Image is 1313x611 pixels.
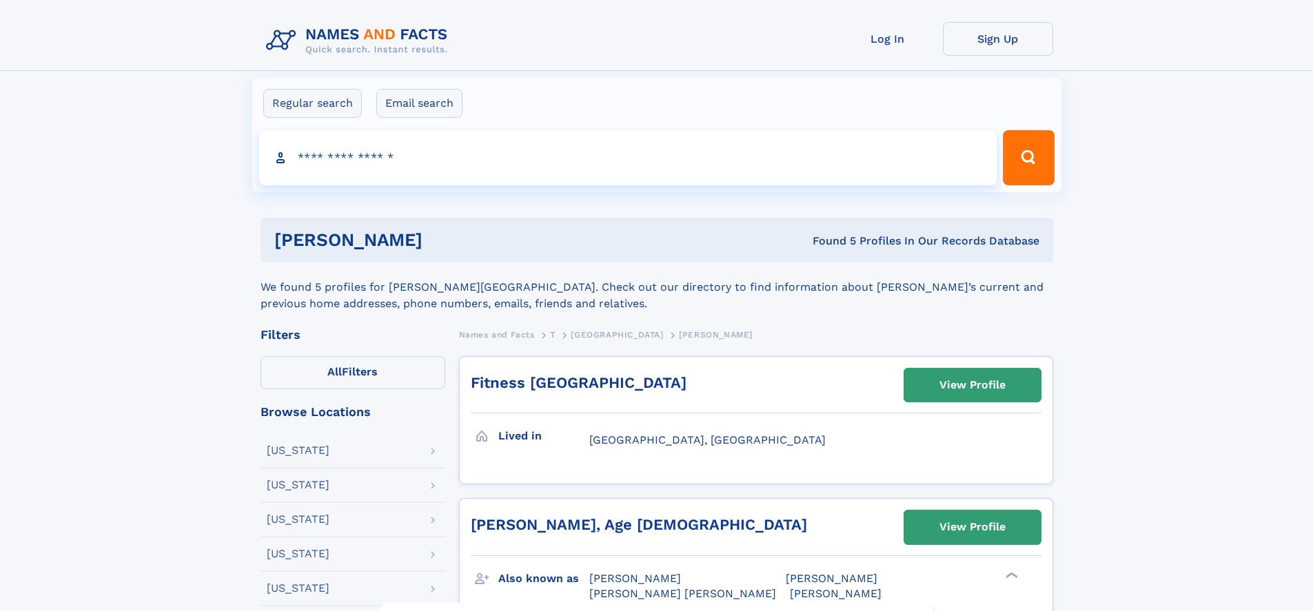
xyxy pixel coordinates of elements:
[267,445,329,456] div: [US_STATE]
[267,583,329,594] div: [US_STATE]
[679,330,753,340] span: [PERSON_NAME]
[327,365,342,378] span: All
[498,424,589,448] h3: Lived in
[790,587,882,600] span: [PERSON_NAME]
[943,22,1053,56] a: Sign Up
[786,572,877,585] span: [PERSON_NAME]
[550,326,556,343] a: T
[261,406,445,418] div: Browse Locations
[267,479,329,490] div: [US_STATE]
[904,510,1041,543] a: View Profile
[1002,570,1019,579] div: ❯
[376,89,462,118] label: Email search
[589,433,826,446] span: [GEOGRAPHIC_DATA], [GEOGRAPHIC_DATA]
[274,231,618,249] h1: [PERSON_NAME]
[939,511,1006,543] div: View Profile
[618,234,1039,249] div: Found 5 Profiles In Our Records Database
[833,22,943,56] a: Log In
[550,330,556,340] span: T
[261,22,459,59] img: Logo Names and Facts
[471,374,686,391] a: Fitness [GEOGRAPHIC_DATA]
[263,89,362,118] label: Regular search
[267,548,329,559] div: [US_STATE]
[261,356,445,389] label: Filters
[939,369,1006,401] div: View Profile
[498,567,589,590] h3: Also known as
[589,587,776,600] span: [PERSON_NAME] [PERSON_NAME]
[571,330,663,340] span: [GEOGRAPHIC_DATA]
[261,329,445,341] div: Filters
[471,516,807,533] a: [PERSON_NAME], Age [DEMOGRAPHIC_DATA]
[459,326,535,343] a: Names and Facts
[571,326,663,343] a: [GEOGRAPHIC_DATA]
[259,130,997,185] input: search input
[589,572,681,585] span: [PERSON_NAME]
[267,514,329,525] div: [US_STATE]
[904,369,1041,402] a: View Profile
[1003,130,1054,185] button: Search Button
[261,262,1053,312] div: We found 5 profiles for [PERSON_NAME][GEOGRAPHIC_DATA]. Check out our directory to find informati...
